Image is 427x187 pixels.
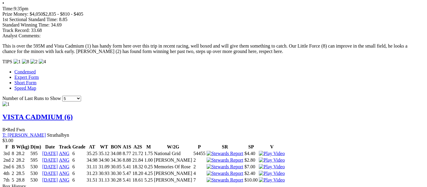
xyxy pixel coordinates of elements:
th: B [11,144,15,150]
th: W/2G [154,144,192,150]
a: View replay [259,171,285,176]
span: B Red Fwn [2,127,25,132]
span: 33.68 [31,28,42,33]
td: 28.2 [16,157,30,163]
a: View replay [259,164,285,169]
td: 8.77 [122,151,131,157]
a: ANG [59,151,69,156]
td: 18.32 [132,164,144,170]
a: Condensed [14,69,36,74]
a: Short Form [14,80,36,85]
div: Prize Money: $4,050 [2,11,419,17]
img: Play Video [259,151,285,156]
span: 1st Sectional Standard Time: [2,17,58,22]
th: WT [98,144,110,150]
td: 34.08 [110,151,122,157]
a: T: [PERSON_NAME] [2,132,46,138]
td: 4.25 [144,170,153,176]
th: A2S [132,144,144,150]
td: 34.36 [110,157,122,163]
th: A1S [122,144,131,150]
td: 8 [11,151,15,157]
td: 2 [193,157,206,163]
img: Stewards Report [207,164,243,170]
th: SR [206,144,244,150]
td: 28.5 [16,164,30,170]
span: TIPS [2,59,12,64]
td: $4.40 [244,151,258,157]
td: $2.80 [244,157,258,163]
td: 2nd [3,157,11,163]
a: View replay [259,157,285,163]
img: Play Video [259,164,285,170]
img: 1 [2,101,10,107]
span: Strathalbyn [47,132,69,138]
td: 3rd [3,151,11,157]
span: 34.69 [51,22,62,27]
th: D(m) [30,144,41,150]
td: 30.28 [110,177,122,183]
td: 7th [3,177,11,183]
td: [PERSON_NAME] [154,157,192,163]
th: F [3,144,11,150]
img: Stewards Report [207,177,243,183]
td: 5.41 [122,164,131,170]
td: 5.41 [122,177,131,183]
td: 1.00 [144,157,153,163]
td: 31.09 [98,164,110,170]
td: [PERSON_NAME] [154,170,192,176]
img: Stewards Report [207,151,243,156]
a: [DATE] [42,177,58,182]
td: 530 [30,164,41,170]
span: Time: [2,6,14,11]
td: 18.61 [132,177,144,183]
img: Stewards Report [207,171,243,176]
td: 5.25 [144,177,153,183]
th: Track [59,144,71,150]
td: 34.98 [86,157,98,163]
img: Play Video [259,171,285,176]
td: 2 [11,157,15,163]
img: Stewards Report [207,157,243,163]
td: 6 [72,170,86,176]
td: 595 [30,157,41,163]
th: Grade [72,144,86,150]
th: V [259,144,285,150]
td: 30.93 [98,170,110,176]
a: View replay [259,177,285,182]
a: [DATE] [42,171,58,176]
td: 30.05 [110,164,122,170]
img: Play Video [259,177,285,183]
td: 2nd [3,164,11,170]
span: • [6,127,8,132]
a: ANG [59,164,69,169]
td: 4th [3,170,11,176]
td: 18.20 [132,170,144,176]
span: $3.00 [2,138,13,143]
td: 4 [193,170,206,176]
td: 0.25 [144,164,153,170]
td: 2 [11,170,15,176]
img: 2 [30,59,38,64]
a: View replay [259,151,285,156]
td: 6 [72,157,86,163]
td: 31.23 [86,170,98,176]
td: $7.00 [244,164,258,170]
td: 54455 [193,151,206,157]
img: 8 [22,59,29,64]
th: AT [86,144,98,150]
img: 1 [14,59,21,64]
td: 31.11 [86,164,98,170]
td: $2.40 [244,170,258,176]
td: 530 [30,177,41,183]
td: 6 [72,151,86,157]
a: Expert Form [14,75,39,80]
th: Date [42,144,58,150]
a: [DATE] [42,151,58,156]
a: [DATE] [42,157,58,163]
td: 28.5 [16,170,30,176]
div: 9:35pm [2,6,419,11]
td: 31.51 [86,177,98,183]
p: This is over the 595M and Vista Cadmium (1) has handy form here over this trip in recent racing, ... [2,43,419,54]
a: ANG [59,171,69,176]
